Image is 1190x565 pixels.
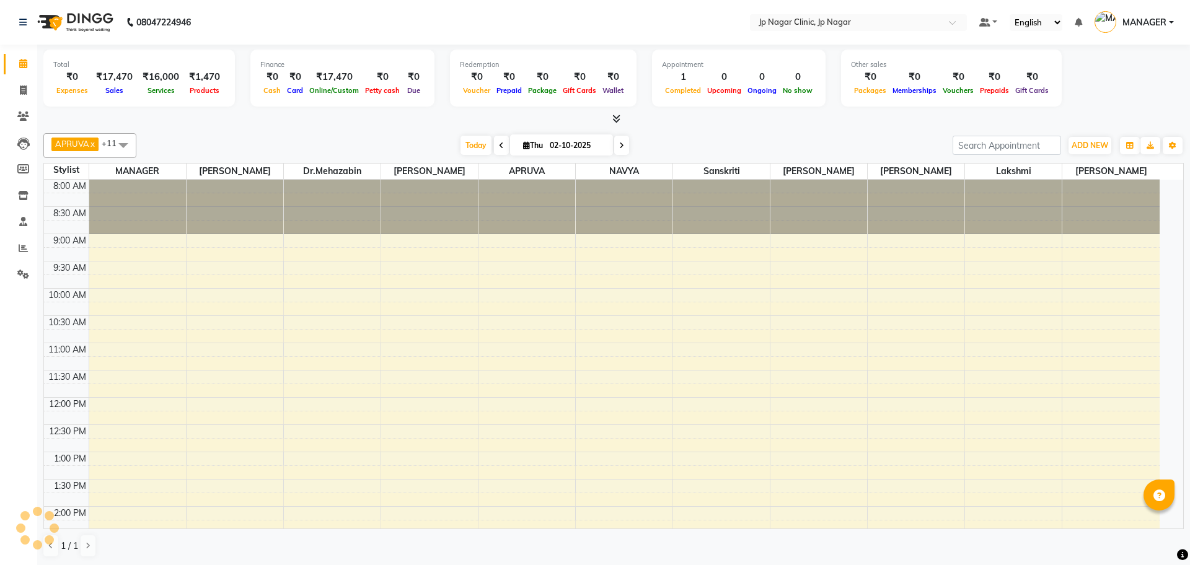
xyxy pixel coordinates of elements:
div: ₹0 [977,70,1012,84]
div: ₹0 [260,70,284,84]
div: 8:00 AM [51,180,89,193]
a: x [89,139,95,149]
img: MANAGER [1095,11,1116,33]
span: Online/Custom [306,86,362,95]
span: APRUVA [55,139,89,149]
span: Dr.Mehazabin [284,164,381,179]
div: ₹0 [560,70,599,84]
div: ₹0 [493,70,525,84]
div: 1:00 PM [51,452,89,465]
div: 1 [662,70,704,84]
span: [PERSON_NAME] [187,164,283,179]
span: [PERSON_NAME] [1062,164,1160,179]
div: 12:30 PM [46,425,89,438]
span: Petty cash [362,86,403,95]
div: 9:00 AM [51,234,89,247]
span: Voucher [460,86,493,95]
div: ₹1,470 [184,70,225,84]
span: Cash [260,86,284,95]
div: 8:30 AM [51,207,89,220]
div: Other sales [851,59,1052,70]
span: Prepaids [977,86,1012,95]
span: [PERSON_NAME] [868,164,964,179]
span: Gift Cards [1012,86,1052,95]
span: Card [284,86,306,95]
span: NAVYA [576,164,672,179]
div: ₹17,470 [91,70,138,84]
input: 2025-10-02 [546,136,608,155]
span: No show [780,86,816,95]
span: Package [525,86,560,95]
span: Completed [662,86,704,95]
div: ₹0 [403,70,425,84]
span: [PERSON_NAME] [770,164,867,179]
div: ₹0 [889,70,940,84]
div: 11:00 AM [46,343,89,356]
div: 9:30 AM [51,261,89,274]
span: MANAGER [89,164,186,179]
span: Prepaid [493,86,525,95]
div: 0 [744,70,780,84]
span: ADD NEW [1072,141,1108,150]
div: ₹0 [525,70,560,84]
div: Appointment [662,59,816,70]
span: Expenses [53,86,91,95]
span: lakshmi [965,164,1062,179]
span: [PERSON_NAME] [381,164,478,179]
div: ₹0 [599,70,627,84]
span: sanskriti [673,164,770,179]
div: ₹0 [460,70,493,84]
div: ₹0 [851,70,889,84]
b: 08047224946 [136,5,191,40]
div: 12:00 PM [46,398,89,411]
span: Services [144,86,178,95]
span: +11 [102,138,126,148]
span: Gift Cards [560,86,599,95]
div: Stylist [44,164,89,177]
span: Memberships [889,86,940,95]
div: 0 [704,70,744,84]
div: 1:30 PM [51,480,89,493]
span: Vouchers [940,86,977,95]
span: Sales [102,86,126,95]
span: Due [404,86,423,95]
div: ₹0 [53,70,91,84]
span: Ongoing [744,86,780,95]
span: Wallet [599,86,627,95]
div: 2:00 PM [51,507,89,520]
div: 10:00 AM [46,289,89,302]
div: ₹16,000 [138,70,184,84]
button: ADD NEW [1069,137,1111,154]
div: ₹17,470 [306,70,362,84]
span: Packages [851,86,889,95]
img: logo [32,5,117,40]
span: MANAGER [1122,16,1166,29]
input: Search Appointment [953,136,1061,155]
div: ₹0 [1012,70,1052,84]
div: 0 [780,70,816,84]
div: Total [53,59,225,70]
div: Redemption [460,59,627,70]
span: Today [461,136,491,155]
span: Thu [520,141,546,150]
div: 10:30 AM [46,316,89,329]
div: 11:30 AM [46,370,89,383]
span: Upcoming [704,86,744,95]
span: Products [187,86,223,95]
div: Finance [260,59,425,70]
div: ₹0 [362,70,403,84]
span: 1 / 1 [61,540,78,553]
span: APRUVA [478,164,575,179]
div: ₹0 [284,70,306,84]
div: ₹0 [940,70,977,84]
